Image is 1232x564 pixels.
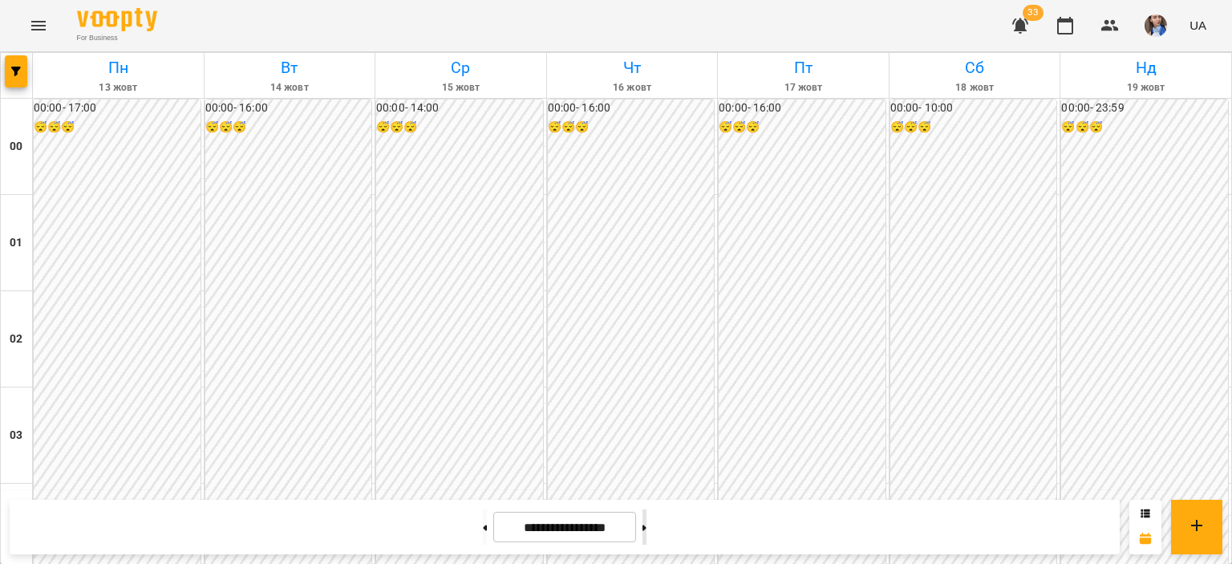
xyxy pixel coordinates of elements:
[719,119,885,136] h6: 😴😴😴
[890,119,1057,136] h6: 😴😴😴
[720,80,886,95] h6: 17 жовт
[892,80,1058,95] h6: 18 жовт
[207,80,373,95] h6: 14 жовт
[1189,17,1206,34] span: UA
[1061,99,1228,117] h6: 00:00 - 23:59
[34,99,201,117] h6: 00:00 - 17:00
[10,427,22,444] h6: 03
[719,99,885,117] h6: 00:00 - 16:00
[1145,14,1167,37] img: 727e98639bf378bfedd43b4b44319584.jpeg
[1183,10,1213,40] button: UA
[207,55,373,80] h6: Вт
[1023,5,1044,21] span: 33
[376,119,543,136] h6: 😴😴😴
[19,6,58,45] button: Menu
[77,33,157,43] span: For Business
[1061,119,1228,136] h6: 😴😴😴
[10,234,22,252] h6: 01
[34,119,201,136] h6: 😴😴😴
[548,119,715,136] h6: 😴😴😴
[10,331,22,348] h6: 02
[890,99,1057,117] h6: 00:00 - 10:00
[35,55,201,80] h6: Пн
[1063,80,1229,95] h6: 19 жовт
[376,99,543,117] h6: 00:00 - 14:00
[549,55,715,80] h6: Чт
[378,55,544,80] h6: Ср
[549,80,715,95] h6: 16 жовт
[548,99,715,117] h6: 00:00 - 16:00
[205,119,372,136] h6: 😴😴😴
[205,99,372,117] h6: 00:00 - 16:00
[77,8,157,31] img: Voopty Logo
[10,138,22,156] h6: 00
[35,80,201,95] h6: 13 жовт
[720,55,886,80] h6: Пт
[892,55,1058,80] h6: Сб
[1063,55,1229,80] h6: Нд
[378,80,544,95] h6: 15 жовт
